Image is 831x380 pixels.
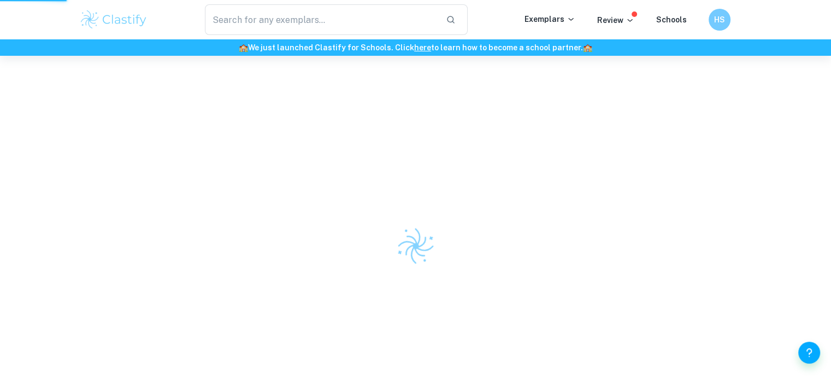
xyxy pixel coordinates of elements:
input: Search for any exemplars... [205,4,438,35]
span: 🏫 [583,43,592,52]
button: Help and Feedback [798,342,820,364]
p: Review [597,14,634,26]
img: Clastify logo [392,222,439,270]
p: Exemplars [524,13,575,25]
h6: We just launched Clastify for Schools. Click to learn how to become a school partner. [2,42,829,54]
a: Schools [656,15,687,24]
img: Clastify logo [79,9,149,31]
h6: HS [713,14,726,26]
button: HS [709,9,730,31]
a: here [414,43,431,52]
span: 🏫 [239,43,248,52]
